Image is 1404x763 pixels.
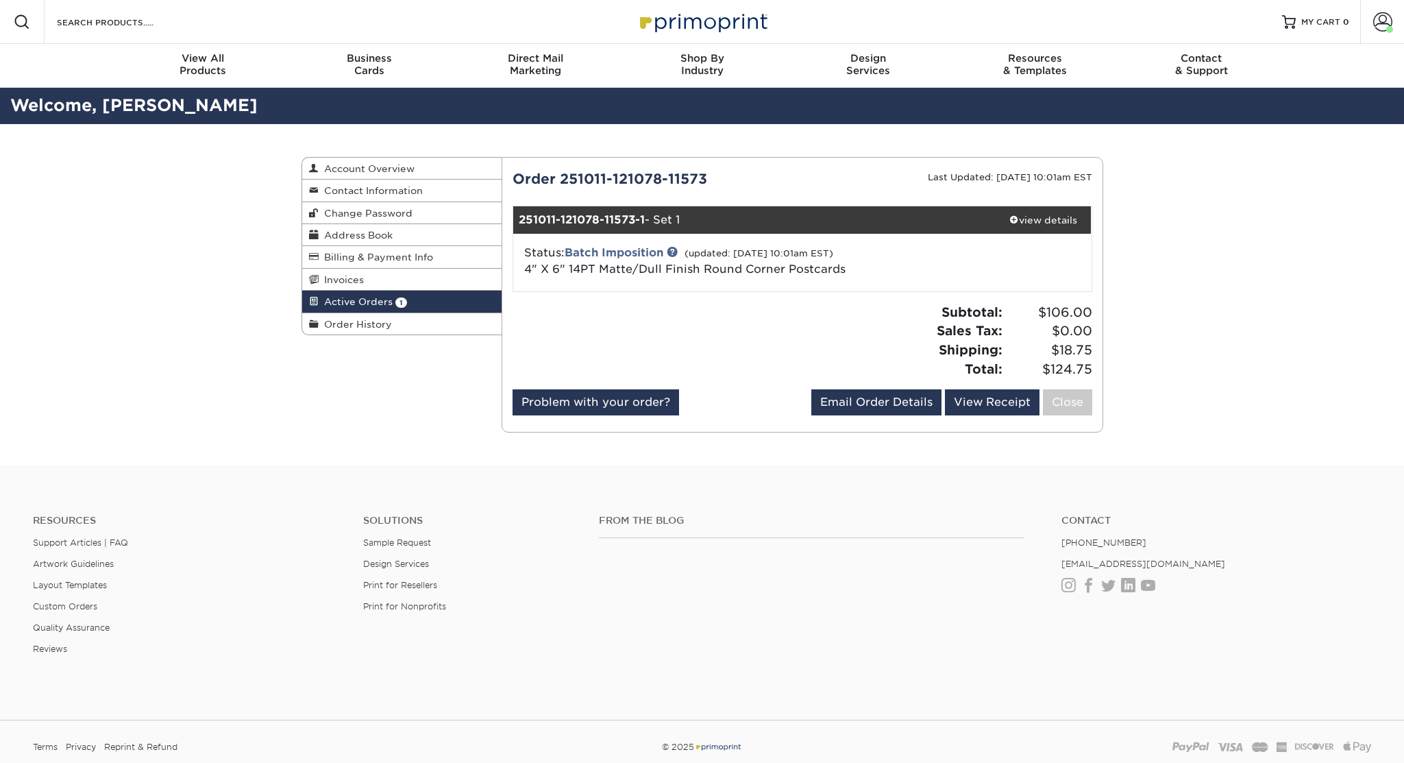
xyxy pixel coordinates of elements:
div: & Templates [952,52,1118,77]
span: $106.00 [1007,303,1092,322]
span: Account Overview [319,163,415,174]
a: Contact& Support [1118,44,1285,88]
small: (updated: [DATE] 10:01am EST) [685,248,833,258]
a: Change Password [302,202,502,224]
a: Terms [33,737,58,758]
h4: From the Blog [599,515,1024,526]
span: 0 [1343,17,1349,27]
a: Billing & Payment Info [302,246,502,268]
a: Shop ByIndustry [619,44,785,88]
a: 4" X 6" 14PT Matte/Dull Finish Round Corner Postcards [524,263,846,276]
span: Active Orders [319,296,393,307]
a: DesignServices [785,44,952,88]
span: Contact Information [319,185,423,196]
img: Primoprint [694,742,742,752]
span: Business [286,52,452,64]
a: Privacy [66,737,96,758]
a: BusinessCards [286,44,452,88]
h4: Solutions [363,515,578,526]
a: Active Orders 1 [302,291,502,313]
span: Contact [1118,52,1285,64]
small: Last Updated: [DATE] 10:01am EST [928,172,1092,182]
a: Print for Resellers [363,580,437,590]
a: Email Order Details [811,389,941,415]
div: & Support [1118,52,1285,77]
a: Reviews [33,644,67,654]
div: Products [120,52,286,77]
a: Support Articles | FAQ [33,537,128,548]
a: Artwork Guidelines [33,559,114,569]
img: Primoprint [634,7,771,36]
span: Resources [952,52,1118,64]
a: Account Overview [302,158,502,180]
div: Cards [286,52,452,77]
span: Change Password [319,208,412,219]
strong: 251011-121078-11573-1 [519,213,645,226]
a: Print for Nonprofits [363,601,446,611]
a: view details [995,206,1092,234]
span: Order History [319,319,392,330]
a: Reprint & Refund [104,737,177,758]
div: Industry [619,52,785,77]
span: Shop By [619,52,785,64]
span: Invoices [319,274,364,285]
span: MY CART [1301,16,1340,28]
input: SEARCH PRODUCTS..... [56,14,189,30]
a: Order History [302,313,502,335]
span: Billing & Payment Info [319,252,433,263]
div: Order 251011-121078-11573 [502,169,802,189]
span: $0.00 [1007,322,1092,341]
span: Address Book [319,230,393,241]
a: Address Book [302,224,502,246]
div: © 2025 [476,737,928,758]
a: Design Services [363,559,429,569]
strong: Total: [965,361,1002,376]
a: Batch Imposition [565,246,663,259]
span: View All [120,52,286,64]
a: [EMAIL_ADDRESS][DOMAIN_NAME] [1061,559,1225,569]
div: Services [785,52,952,77]
a: View Receipt [945,389,1039,415]
a: Resources& Templates [952,44,1118,88]
a: Close [1043,389,1092,415]
a: Layout Templates [33,580,107,590]
div: - Set 1 [513,206,995,234]
a: Problem with your order? [513,389,679,415]
strong: Shipping: [939,342,1002,357]
div: view details [995,213,1092,227]
span: 1 [395,298,407,308]
div: Marketing [452,52,619,77]
span: $124.75 [1007,360,1092,379]
a: Contact [1061,515,1371,526]
span: Direct Mail [452,52,619,64]
h4: Resources [33,515,343,526]
a: Quality Assurance [33,622,110,633]
strong: Sales Tax: [937,323,1002,338]
strong: Subtotal: [941,304,1002,319]
a: [PHONE_NUMBER] [1061,537,1146,548]
span: Design [785,52,952,64]
a: Sample Request [363,537,431,548]
a: Direct MailMarketing [452,44,619,88]
div: Status: [514,245,898,278]
a: Invoices [302,269,502,291]
a: Contact Information [302,180,502,202]
span: $18.75 [1007,341,1092,360]
a: View AllProducts [120,44,286,88]
a: Custom Orders [33,601,97,611]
